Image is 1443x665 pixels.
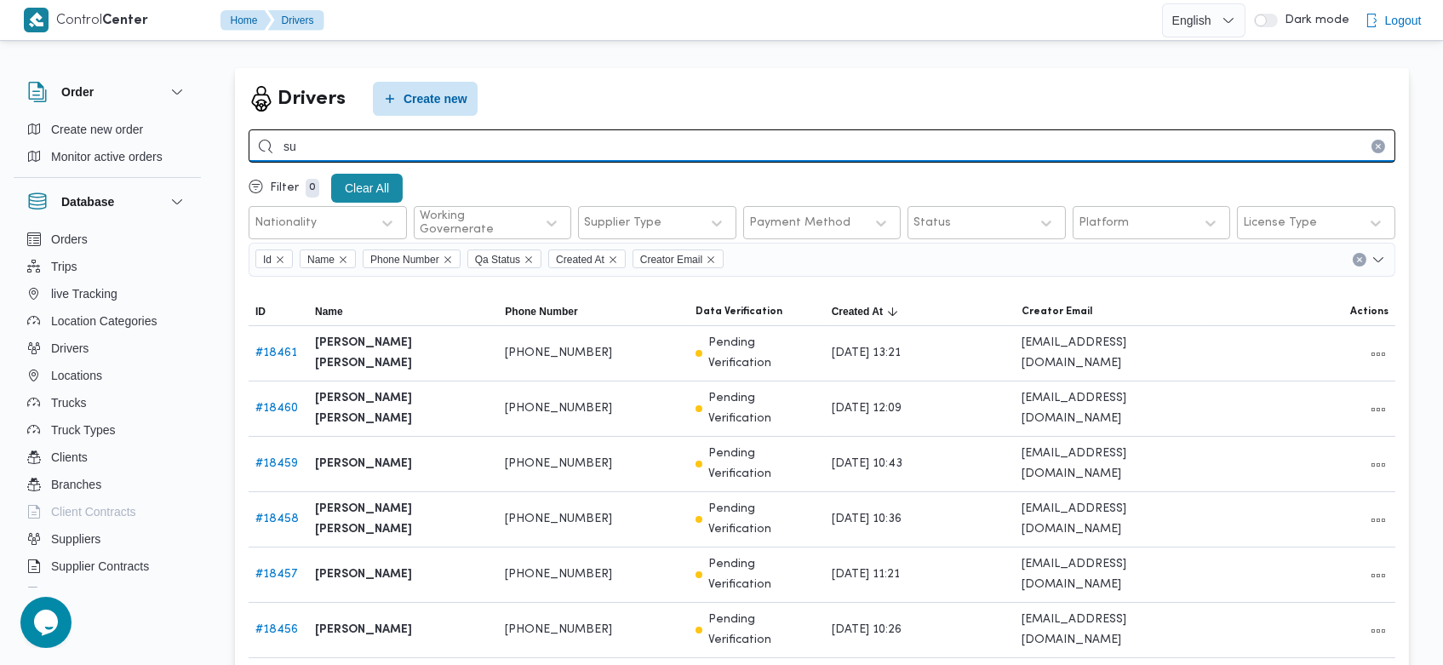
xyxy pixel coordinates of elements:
span: [PHONE_NUMBER] [505,565,612,585]
span: Clients [51,447,88,467]
button: Location Categories [20,307,194,335]
span: Creator Email [1022,305,1092,318]
span: Location Categories [51,311,157,331]
p: Pending Verification [709,499,818,540]
span: Creator Email [633,249,724,268]
span: [EMAIL_ADDRESS][DOMAIN_NAME] [1022,610,1198,651]
button: Drivers [268,10,324,31]
div: Supplier Type [584,216,661,230]
span: Id [255,249,293,268]
span: Create new order [51,119,143,140]
span: [PHONE_NUMBER] [505,343,612,364]
button: ID [249,298,308,325]
a: #18458 [255,513,299,525]
h3: Database [61,192,114,212]
span: Qa Status [475,250,520,269]
div: Payment Method [749,216,850,230]
p: Pending Verification [709,388,818,429]
button: Logout [1358,3,1429,37]
button: Orders [20,226,194,253]
button: Clear input [1353,253,1366,267]
span: [PHONE_NUMBER] [505,509,612,530]
span: Client Contracts [51,502,136,522]
span: Phone Number [370,250,439,269]
span: Created At [556,250,604,269]
button: live Tracking [20,280,194,307]
a: #18459 [255,458,298,469]
span: [DATE] 11:21 [832,565,900,585]
button: Trips [20,253,194,280]
button: Suppliers [20,525,194,553]
button: Clear All [331,174,403,203]
div: Nationality [255,216,317,230]
span: Creator Email [640,250,702,269]
button: Database [27,192,187,212]
button: Name [308,298,498,325]
button: Supplier Contracts [20,553,194,580]
button: Clients [20,444,194,471]
button: Home [220,10,272,31]
div: Status [913,216,951,230]
button: Created AtSorted in descending order [825,298,1015,325]
p: Pending Verification [709,610,818,651]
span: [EMAIL_ADDRESS][DOMAIN_NAME] [1022,388,1198,429]
div: Working Governerate [420,209,529,237]
h3: Order [61,82,94,102]
span: Phone Number [363,249,461,268]
p: Pending Verification [709,554,818,595]
b: [PERSON_NAME] [315,454,412,474]
span: Qa Status [467,249,541,268]
b: [PERSON_NAME] [315,565,412,585]
h2: Drivers [278,84,346,114]
span: [EMAIL_ADDRESS][DOMAIN_NAME] [1022,554,1198,595]
button: Create new order [20,116,194,143]
svg: Sorted in descending order [886,305,900,318]
a: #18460 [255,403,298,414]
span: Truck Types [51,420,115,440]
span: [PHONE_NUMBER] [505,398,612,419]
div: Order [14,116,201,177]
button: Create new [373,82,478,116]
button: All actions [1368,455,1389,475]
span: Create new [404,89,467,109]
span: Created At; Sorted in descending order [832,305,883,318]
button: All actions [1368,621,1389,641]
span: Devices [51,583,94,604]
b: [PERSON_NAME] [PERSON_NAME] [315,388,491,429]
span: Supplier Contracts [51,556,149,576]
button: All actions [1368,565,1389,586]
b: Center [103,14,149,27]
span: Monitor active orders [51,146,163,167]
button: All actions [1368,510,1389,530]
button: Remove Created At from selection in this group [608,255,618,265]
span: Logout [1385,10,1422,31]
span: Name [315,305,343,318]
a: #18456 [255,624,298,635]
button: Locations [20,362,194,389]
img: X8yXhbKr1z7QwAAAABJRU5ErkJggg== [24,8,49,32]
span: [DATE] 13:21 [832,343,901,364]
div: License Type [1243,216,1317,230]
span: [DATE] 10:26 [832,620,902,640]
b: [PERSON_NAME] [315,620,412,640]
span: Name [307,250,335,269]
span: ID [255,305,266,318]
span: live Tracking [51,284,117,304]
p: Pending Verification [709,333,818,374]
input: Search... [249,129,1395,163]
button: Order [27,82,187,102]
button: Remove Phone Number from selection in this group [443,255,453,265]
span: [PHONE_NUMBER] [505,620,612,640]
button: Phone Number [498,298,688,325]
button: Drivers [20,335,194,362]
button: Trucks [20,389,194,416]
div: Platform [1079,216,1129,230]
div: Database [14,226,201,594]
button: Remove Creator Email from selection in this group [706,255,716,265]
button: Clear input [1371,140,1385,153]
button: Open list of options [1371,253,1385,267]
span: Orders [51,229,88,249]
span: [EMAIL_ADDRESS][DOMAIN_NAME] [1022,333,1198,374]
span: Data Verification [696,305,782,318]
span: Drivers [51,338,89,358]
